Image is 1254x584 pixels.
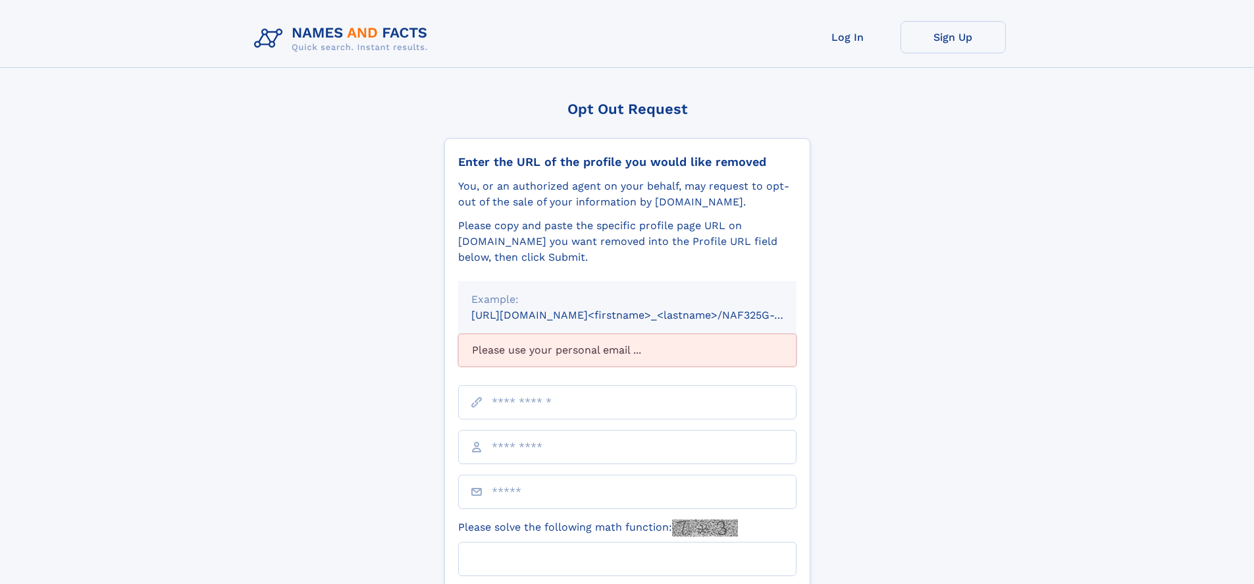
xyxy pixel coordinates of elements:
div: Example: [471,292,783,307]
a: Sign Up [901,21,1006,53]
label: Please solve the following math function: [458,519,738,537]
div: Please copy and paste the specific profile page URL on [DOMAIN_NAME] you want removed into the Pr... [458,218,797,265]
div: Opt Out Request [444,101,810,117]
img: Logo Names and Facts [249,21,438,57]
a: Log In [795,21,901,53]
small: [URL][DOMAIN_NAME]<firstname>_<lastname>/NAF325G-xxxxxxxx [471,309,822,321]
div: You, or an authorized agent on your behalf, may request to opt-out of the sale of your informatio... [458,178,797,210]
div: Please use your personal email ... [458,334,797,367]
div: Enter the URL of the profile you would like removed [458,155,797,169]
